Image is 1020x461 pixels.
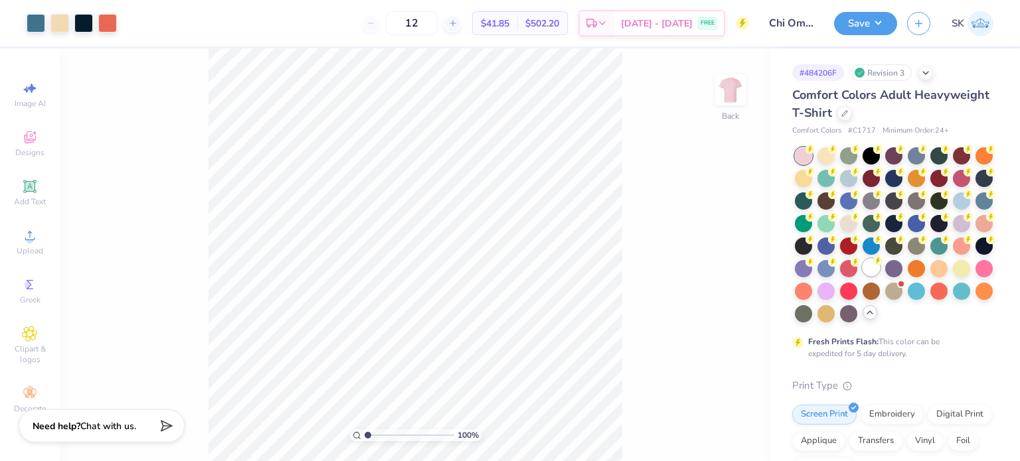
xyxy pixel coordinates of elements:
span: FREE [701,19,715,28]
div: Revision 3 [851,64,912,81]
div: Digital Print [928,405,992,425]
span: Greek [20,295,41,305]
div: Foil [948,431,979,451]
span: Decorate [14,403,46,414]
div: Transfers [849,431,902,451]
div: This color can be expedited for 5 day delivery. [808,336,972,360]
input: Untitled Design [759,10,824,36]
span: [DATE] - [DATE] [621,17,693,31]
span: Comfort Colors [792,125,841,137]
div: Embroidery [861,405,924,425]
div: Vinyl [906,431,944,451]
span: Comfort Colors Adult Heavyweight T-Shirt [792,87,989,121]
span: 100 % [458,429,479,441]
span: Chat with us. [80,420,136,432]
span: $41.85 [481,17,509,31]
div: # 484206F [792,64,844,81]
span: $502.20 [525,17,559,31]
span: SK [952,16,964,31]
span: # C1717 [848,125,876,137]
img: Back [717,77,744,103]
strong: Need help? [33,420,80,432]
span: Add Text [14,196,46,207]
div: Screen Print [792,405,857,425]
span: Clipart & logos [7,344,53,365]
input: – – [386,11,438,35]
button: Save [834,12,897,35]
div: Back [722,110,739,122]
strong: Fresh Prints Flash: [808,336,879,347]
div: Print Type [792,378,993,393]
div: Applique [792,431,845,451]
a: SK [952,11,993,36]
span: Minimum Order: 24 + [883,125,949,137]
img: Shaun Kendrick [968,11,993,36]
span: Designs [15,147,44,158]
span: Upload [17,245,43,256]
span: Image AI [15,98,46,109]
